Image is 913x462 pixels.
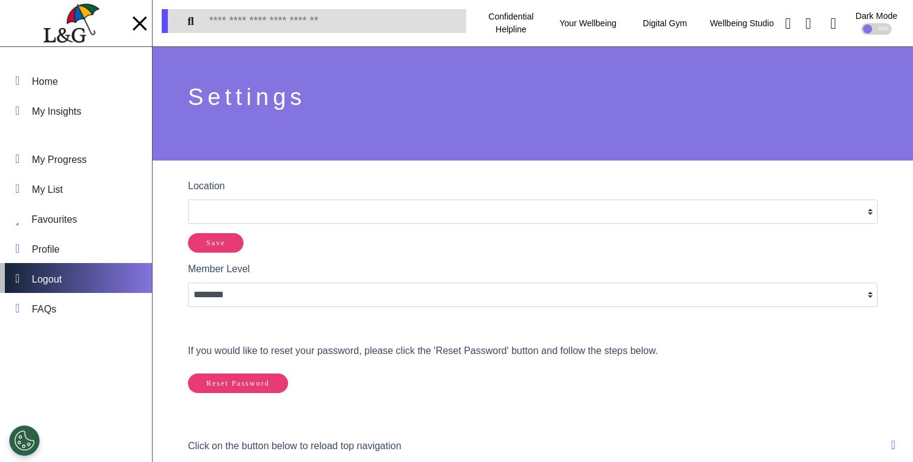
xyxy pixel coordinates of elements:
p: Location [188,179,878,193]
div: Confidential Helpline [472,6,549,40]
div: Dark Mode [856,12,897,20]
h2: Settings [188,84,878,112]
button: Reset Password [188,374,288,393]
button: Save [188,233,244,253]
div: Wellbeing Studio [704,6,781,40]
div: My Insights [32,104,81,119]
p: Member Level [188,262,878,276]
div: My Progress [32,153,87,167]
p: Click on the button below to reload top navigation [188,439,878,453]
div: Favourites [32,212,78,227]
button: Open Preferences [9,425,40,456]
p: If you would like to reset your password, please click the 'Reset Password' button and follow the... [188,344,878,358]
div: FAQs [32,302,56,317]
div: Your Wellbeing [549,6,626,40]
img: company logo [43,4,99,43]
div: Digital Gym [626,6,703,40]
div: Logout [32,272,62,287]
div: Profile [32,242,59,257]
div: My List [32,182,63,197]
div: OFF [861,23,892,35]
div: Home [32,74,58,89]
